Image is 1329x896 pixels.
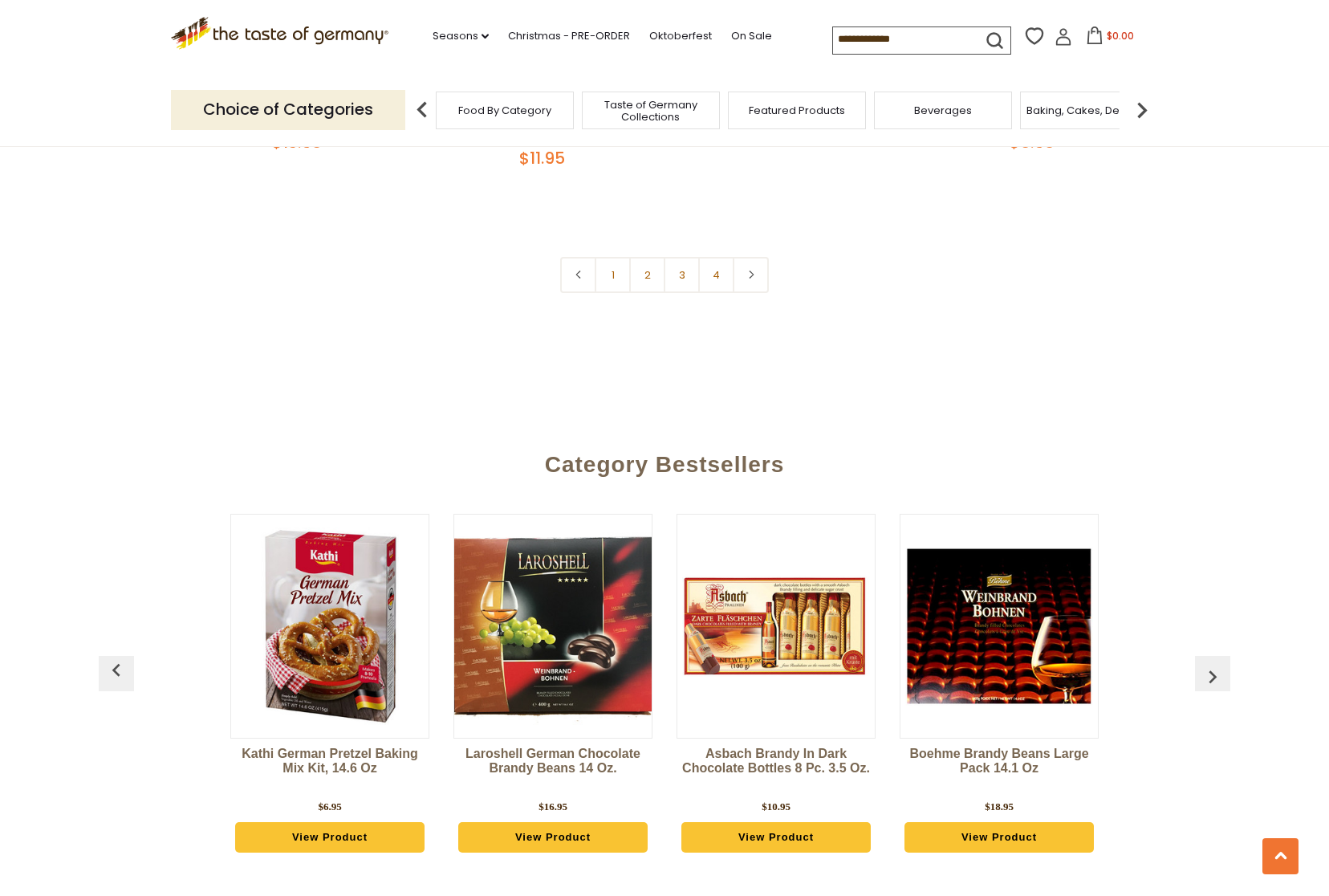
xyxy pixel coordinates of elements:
[664,257,700,293] a: 3
[453,747,652,795] a: Laroshell German Chocolate Brandy Beans 14 oz.
[1126,94,1158,126] img: next arrow
[677,527,875,725] img: Asbach Brandy in Dark Chocolate Bottles 8 pc. 3.5 oz.
[107,428,1222,494] div: Category Bestsellers
[914,104,972,116] a: Beverages
[587,99,715,123] a: Taste of Germany Collections
[731,27,772,45] a: On Sale
[677,747,876,795] a: Asbach Brandy in Dark Chocolate Bottles 8 pc. 3.5 oz.
[1200,664,1225,690] img: previous arrow
[433,27,489,45] a: Seasons
[985,799,1014,815] div: $18.95
[1075,26,1144,51] button: $0.00
[762,799,790,815] div: $10.95
[681,822,871,853] a: View Product
[900,527,1098,725] img: Boehme Brandy Beans Large Pack 14.1 oz
[235,822,425,853] a: View Product
[104,658,129,683] img: previous arrow
[171,90,405,129] p: Choice of Categories
[1026,104,1151,116] a: Baking, Cakes, Desserts
[406,94,438,126] img: previous arrow
[629,257,665,293] a: 2
[1107,29,1134,43] span: $0.00
[900,747,1099,795] a: Boehme Brandy Beans Large Pack 14.1 oz
[698,257,734,293] a: 4
[904,822,1094,853] a: View Product
[595,257,631,293] a: 1
[318,799,341,815] div: $6.95
[230,747,429,795] a: Kathi German Pretzel Baking Mix Kit, 14.6 oz
[508,27,630,45] a: Christmas - PRE-ORDER
[519,147,565,169] span: $11.95
[539,799,567,815] div: $16.95
[458,104,551,116] a: Food By Category
[231,527,429,725] img: Kathi German Pretzel Baking Mix Kit, 14.6 oz
[749,104,845,116] a: Featured Products
[458,822,648,853] a: View Product
[649,27,712,45] a: Oktoberfest
[454,527,652,725] img: Laroshell German Chocolate Brandy Beans 14 oz.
